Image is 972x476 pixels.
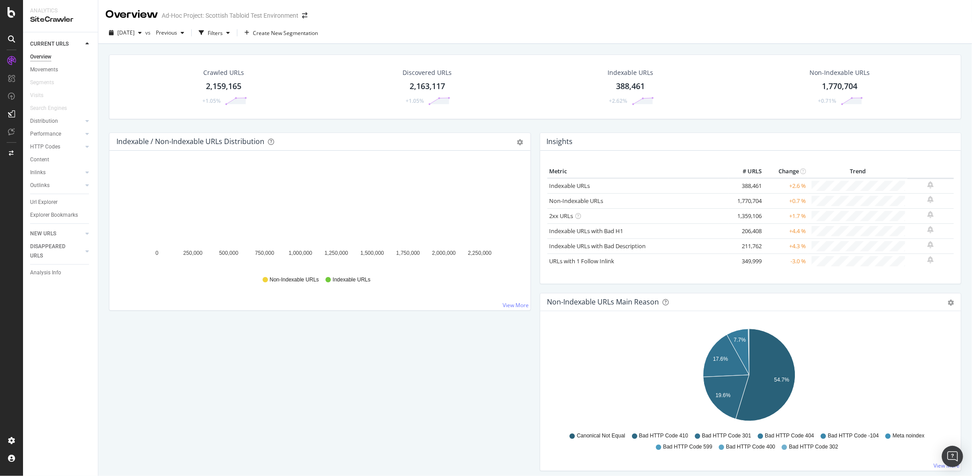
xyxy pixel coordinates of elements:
[289,250,313,256] text: 1,000,000
[360,250,384,256] text: 1,500,000
[155,250,159,256] text: 0
[30,242,75,261] div: DISAPPEARED URLS
[728,208,764,223] td: 1,359,106
[30,117,58,126] div: Distribution
[577,432,625,440] span: Canonical Not Equal
[30,104,67,113] div: Search Engines
[547,297,659,306] div: Non-Indexable URLs Main Reason
[432,250,456,256] text: 2,000,000
[818,97,836,105] div: +0.71%
[942,446,963,467] div: Open Intercom Messenger
[764,208,808,223] td: +1.7 %
[517,139,523,145] div: gear
[928,211,934,218] div: bell-plus
[396,250,420,256] text: 1,750,000
[550,197,604,205] a: Non-Indexable URLs
[609,97,627,105] div: +2.62%
[503,301,529,309] a: View More
[202,97,221,105] div: +1.05%
[713,356,728,362] text: 17.6%
[893,432,925,440] span: Meta noindex
[183,250,203,256] text: 250,000
[162,11,298,20] div: Ad-Hoc Project: Scottish Tabloid Test Environment
[30,229,83,238] a: NEW URLS
[30,142,60,152] div: HTTP Codes
[30,104,76,113] a: Search Engines
[928,196,934,203] div: bell-plus
[333,276,370,284] span: Indexable URLs
[30,155,49,164] div: Content
[728,178,764,194] td: 388,461
[410,81,445,92] div: 2,163,117
[30,181,50,190] div: Outlinks
[639,432,688,440] span: Bad HTTP Code 410
[764,254,808,269] td: -3.0 %
[203,68,244,77] div: Crawled URLs
[822,81,857,92] div: 1,770,704
[105,26,145,40] button: [DATE]
[933,462,960,469] a: View More
[30,52,92,62] a: Overview
[30,168,83,177] a: Inlinks
[828,432,879,440] span: Bad HTTP Code -104
[403,68,452,77] div: Discovered URLs
[764,165,808,178] th: Change
[948,300,954,306] div: gear
[30,78,63,87] a: Segments
[30,65,92,74] a: Movements
[809,68,870,77] div: Non-Indexable URLs
[30,91,52,100] a: Visits
[728,223,764,238] td: 206,408
[928,181,934,188] div: bell-plus
[728,254,764,269] td: 349,999
[30,198,58,207] div: Url Explorer
[550,212,573,220] a: 2xx URLs
[774,377,789,383] text: 54.7%
[219,250,239,256] text: 500,000
[728,193,764,208] td: 1,770,704
[117,29,135,36] span: 2025 Aug. 18th
[30,268,92,277] a: Analysis Info
[30,117,83,126] a: Distribution
[302,12,307,19] div: arrow-right-arrow-left
[547,136,573,148] h4: Insights
[30,15,91,25] div: SiteCrawler
[30,52,51,62] div: Overview
[702,432,751,440] span: Bad HTTP Code 301
[550,257,615,265] a: URLs with 1 Follow Inlink
[928,256,934,263] div: bell-plus
[30,211,92,220] a: Explorer Bookmarks
[468,250,492,256] text: 2,250,000
[764,223,808,238] td: +4.4 %
[30,142,83,152] a: HTTP Codes
[30,39,83,49] a: CURRENT URLS
[726,443,775,451] span: Bad HTTP Code 400
[30,129,61,139] div: Performance
[764,193,808,208] td: +0.7 %
[550,182,590,190] a: Indexable URLs
[195,26,233,40] button: Filters
[208,29,223,37] div: Filters
[764,178,808,194] td: +2.6 %
[152,26,188,40] button: Previous
[728,238,764,254] td: 211,762
[928,226,934,233] div: bell-plus
[241,26,321,40] button: Create New Segmentation
[206,81,241,92] div: 2,159,165
[789,443,838,451] span: Bad HTTP Code 302
[715,392,730,398] text: 19.6%
[406,97,424,105] div: +1.05%
[808,165,907,178] th: Trend
[663,443,712,451] span: Bad HTTP Code 599
[30,129,83,139] a: Performance
[116,165,520,268] svg: A chart.
[616,81,645,92] div: 388,461
[928,241,934,248] div: bell-plus
[30,91,43,100] div: Visits
[608,68,654,77] div: Indexable URLs
[325,250,349,256] text: 1,250,000
[547,325,951,428] div: A chart.
[152,29,177,36] span: Previous
[764,238,808,254] td: +4.3 %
